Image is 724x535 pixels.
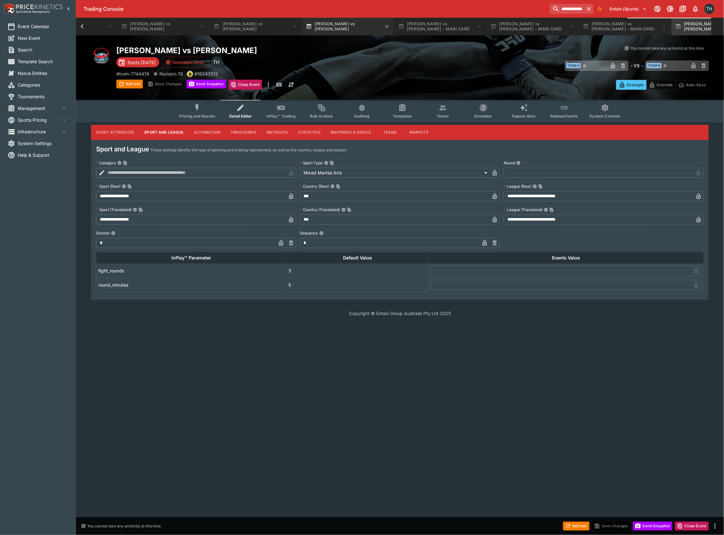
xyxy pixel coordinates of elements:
button: [PERSON_NAME] vs [PERSON_NAME] [210,18,301,35]
button: League (Raw)Copy To Clipboard [533,184,537,189]
span: InPlay™ Trading [267,114,296,119]
button: Close Event [675,522,709,531]
td: 3 [286,264,429,278]
span: Nexus Entities [18,70,68,76]
button: Connected to PK [652,3,663,15]
div: Start From [616,80,709,90]
button: Timestamps [225,125,261,140]
button: Overtype [616,80,647,90]
div: bwin [187,71,193,77]
span: Teams [437,114,449,119]
button: Simulation Error [162,57,208,68]
button: more [265,80,272,90]
th: Default Value [286,252,429,264]
p: You cannot take any action(s) at this time. [631,46,705,51]
button: Section [111,231,115,235]
span: Bulk Actions [310,114,333,119]
button: Mappings & Videos [326,125,376,140]
span: Templates [393,114,412,119]
span: System Controls [590,114,621,119]
button: Documentation [677,3,689,15]
button: Send Snapshot [633,522,672,531]
td: fight_rounds [96,264,286,278]
p: Copyright © Entain Group Australia Pty Ltd 2025 [76,310,724,317]
button: Sport (Raw)Copy To Clipboard [122,184,126,189]
p: Copy To Clipboard [194,70,218,77]
button: Close Event [229,80,262,90]
button: Copy To Clipboard [123,161,127,165]
button: Automation [189,125,226,140]
button: Sport TypeCopy To Clipboard [324,161,328,165]
span: Management [18,105,60,112]
button: Copy To Clipboard [330,161,334,165]
p: Sport (Translated) [96,207,132,212]
div: Mixed Martial Arts [300,168,490,178]
p: Country (Raw) [300,184,329,189]
p: These settings identify the type of sporting event being represented, as well as the country, lea... [150,147,347,153]
button: Metadata [261,125,293,140]
button: [PERSON_NAME] vs [PERSON_NAME] [118,18,209,35]
th: Events Value [429,252,704,264]
button: Sport and League [139,125,188,140]
button: Send Snapshot [187,80,226,88]
p: Override [657,82,673,88]
h6: - VS - [631,62,643,69]
td: round_minutes [96,278,286,292]
p: Section [96,230,110,236]
h2: Copy To Clipboard [116,46,413,55]
button: Markets [404,125,433,140]
p: League (Translated) [504,207,543,212]
button: League (Translated)Copy To Clipboard [544,208,548,212]
button: No Bookmarks [595,4,605,14]
button: Refresh [563,522,590,531]
button: CategoryCopy To Clipboard [117,161,122,165]
td: 5 [286,278,429,292]
button: Round [516,161,521,165]
span: System Settings [18,140,68,147]
span: Categories [18,82,68,88]
p: Country (Translated) [300,207,340,212]
span: Team B [647,63,662,68]
th: InPlay™ Parameter [96,252,286,264]
button: more [711,522,719,530]
span: Help & Support [18,152,68,158]
div: Event type filters [174,100,626,122]
button: Copy To Clipboard [549,208,554,212]
button: Copy To Clipboard [127,184,132,189]
button: [PERSON_NAME] vs [PERSON_NAME] - MAIN CARD [395,18,486,35]
img: PriceKinetics Logo [2,3,15,15]
p: Category [96,160,116,166]
img: bwin.png [187,71,193,77]
span: Event Calendar [18,23,68,30]
button: Auto-Save [676,80,709,90]
div: Trading Console [83,6,547,12]
button: Copy To Clipboard [347,208,352,212]
p: Round [504,160,515,166]
span: Detail Editor [229,114,252,119]
p: Copy To Clipboard [116,70,149,77]
button: Copy To Clipboard [336,184,341,189]
button: Override [646,80,676,90]
img: PriceKinetics [16,4,63,9]
p: Starts [DATE] [127,59,156,66]
button: Refresh [116,80,143,88]
p: Auto-Save [686,82,706,88]
span: Search [18,46,68,53]
span: Tournaments [18,93,68,100]
p: Sport Type [300,160,323,166]
button: Sport (Translated)Copy To Clipboard [133,208,137,212]
p: You cannot take any action(s) at this time. [87,523,162,529]
button: Copy To Clipboard [138,208,143,212]
p: Sport (Raw) [96,184,120,189]
button: Todd Henderson [703,2,716,16]
button: [PERSON_NAME] vs [PERSON_NAME] [302,18,393,35]
button: Sequence [319,231,324,235]
span: New Event [18,35,68,41]
div: Todd Henderson [704,4,715,14]
p: Sequence [300,230,318,236]
span: Sports Pricing [18,117,60,123]
p: Overtype [627,82,644,88]
button: Notifications [690,3,701,15]
h4: Sport and League [96,145,149,153]
span: Auditing [354,114,370,119]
